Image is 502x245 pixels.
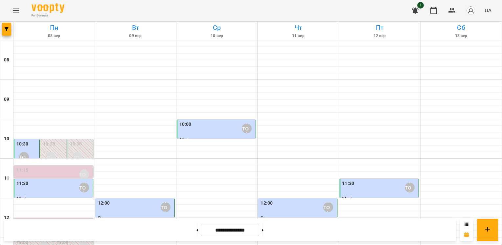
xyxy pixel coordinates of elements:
[340,23,419,33] h6: Пт
[261,200,273,207] label: 12:00
[259,23,338,33] h6: Чт
[43,141,55,148] label: 10:30
[4,214,9,221] h6: 12
[342,180,354,187] label: 11:30
[422,33,501,39] h6: 13 вер
[342,195,356,202] span: Майя
[16,141,29,148] label: 10:30
[73,152,82,162] div: Вікторія
[417,2,424,9] span: 1
[4,135,9,143] h6: 10
[242,123,252,133] div: Вікторія
[177,33,257,39] h6: 10 вер
[179,136,193,143] span: Майя
[79,183,89,192] div: Вікторія
[14,23,94,33] h6: Пн
[340,33,419,39] h6: 12 вер
[16,195,30,202] span: Майя
[4,56,9,64] h6: 08
[8,3,24,18] button: Menu
[323,202,333,212] div: Вікторія
[98,200,110,207] label: 12:00
[259,33,338,39] h6: 11 вер
[485,7,491,14] span: UA
[16,180,29,187] label: 11:30
[405,183,415,192] div: Вікторія
[32,13,64,18] span: For Business
[79,169,89,179] div: Вікторія
[422,23,501,33] h6: Сб
[466,6,475,15] img: avatar_s.png
[70,141,82,148] label: 10:30
[482,4,494,16] button: UA
[177,23,257,33] h6: Ср
[161,202,171,212] div: Вікторія
[32,3,64,13] img: Voopty Logo
[4,175,9,182] h6: 11
[4,96,9,103] h6: 09
[46,152,56,162] div: Вікторія
[96,23,175,33] h6: Вт
[19,152,29,162] div: Вікторія
[14,33,94,39] h6: 08 вер
[179,121,192,128] label: 10:00
[96,33,175,39] h6: 09 вер
[16,167,29,174] label: 11:15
